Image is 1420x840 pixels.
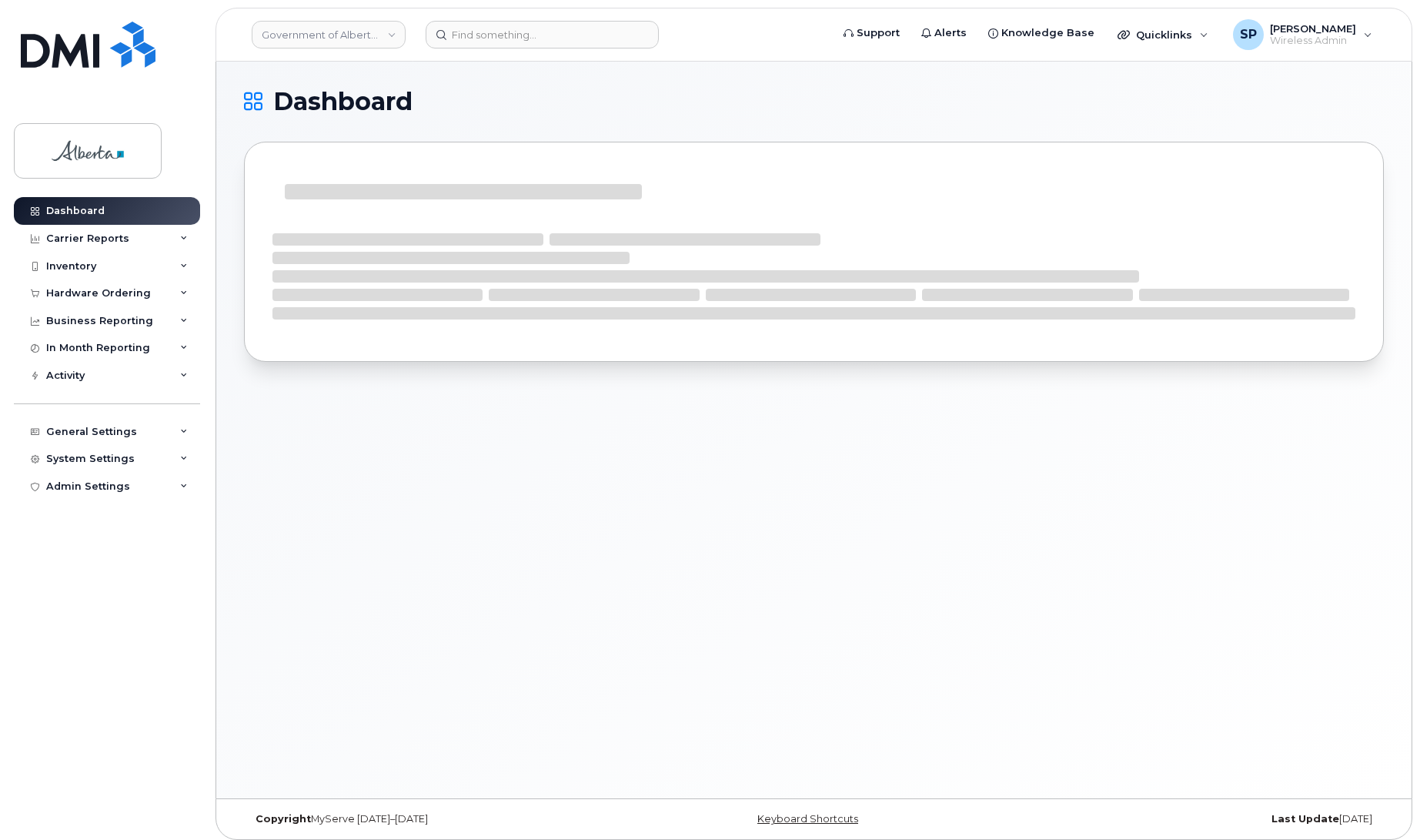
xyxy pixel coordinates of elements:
[1271,813,1339,825] strong: Last Update
[757,813,858,825] a: Keyboard Shortcuts
[1004,813,1384,825] div: [DATE]
[273,90,413,113] span: Dashboard
[256,813,311,825] strong: Copyright
[244,813,624,825] div: MyServe [DATE]–[DATE]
